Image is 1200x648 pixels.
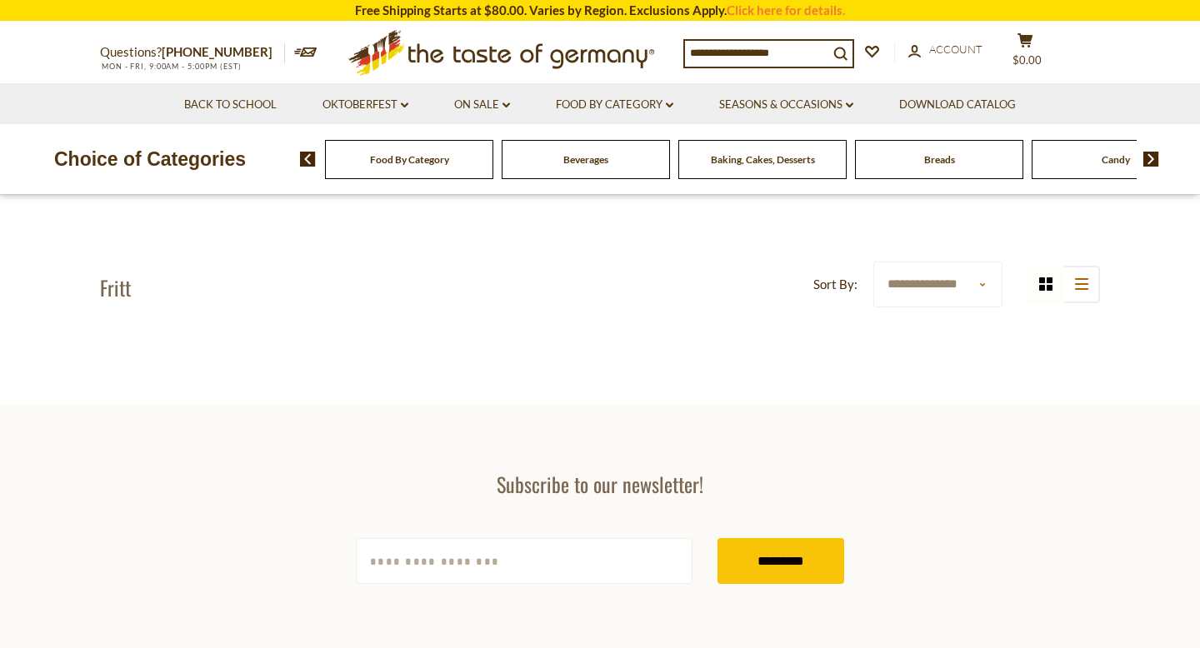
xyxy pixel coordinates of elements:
[1000,32,1050,74] button: $0.00
[454,96,510,114] a: On Sale
[719,96,853,114] a: Seasons & Occasions
[184,96,277,114] a: Back to School
[1102,153,1130,166] a: Candy
[162,44,272,59] a: [PHONE_NUMBER]
[100,42,285,63] p: Questions?
[1143,152,1159,167] img: next arrow
[370,153,449,166] a: Food By Category
[563,153,608,166] a: Beverages
[300,152,316,167] img: previous arrow
[813,274,857,295] label: Sort By:
[924,153,955,166] a: Breads
[100,275,131,300] h1: Fritt
[929,42,982,56] span: Account
[322,96,408,114] a: Oktoberfest
[1012,53,1042,67] span: $0.00
[899,96,1016,114] a: Download Catalog
[100,62,242,71] span: MON - FRI, 9:00AM - 5:00PM (EST)
[908,41,982,59] a: Account
[711,153,815,166] a: Baking, Cakes, Desserts
[727,2,845,17] a: Click here for details.
[556,96,673,114] a: Food By Category
[356,471,844,496] h3: Subscribe to our newsletter!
